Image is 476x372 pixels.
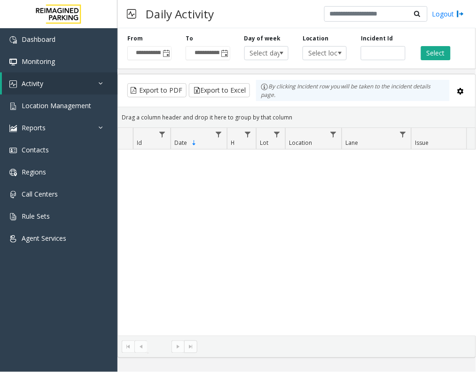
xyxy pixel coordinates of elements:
label: Day of week [244,34,281,43]
span: Regions [22,167,46,176]
span: Issue [415,139,429,147]
a: Activity [2,72,117,95]
span: Date [174,139,187,147]
img: 'icon' [9,58,17,66]
img: 'icon' [9,169,17,176]
span: Toggle popup [219,47,230,60]
a: Location Filter Menu [327,128,340,141]
span: Activity [22,79,43,88]
button: Select [421,46,451,60]
span: Location [289,139,312,147]
img: 'icon' [9,147,17,154]
div: Drag a column header and drop it here to group by that column [118,109,476,126]
span: Sortable [190,139,198,147]
img: logout [457,9,464,19]
button: Export to Excel [189,83,250,97]
span: Contacts [22,145,49,154]
a: Lot Filter Menu [271,128,283,141]
img: 'icon' [9,125,17,132]
img: 'icon' [9,103,17,110]
span: Reports [22,123,46,132]
a: H Filter Menu [242,128,254,141]
img: infoIcon.svg [261,83,268,91]
img: 'icon' [9,191,17,198]
span: Location Management [22,101,91,110]
img: 'icon' [9,213,17,221]
a: Lane Filter Menu [397,128,409,141]
span: H [231,139,235,147]
div: By clicking Incident row you will be taken to the incident details page. [256,80,450,101]
span: Lot [260,139,268,147]
span: Agent Services [22,234,66,243]
img: pageIcon [127,2,136,25]
span: Lane [345,139,358,147]
span: Toggle popup [161,47,171,60]
span: Monitoring [22,57,55,66]
img: 'icon' [9,235,17,243]
h3: Daily Activity [141,2,218,25]
label: To [186,34,193,43]
span: Select location... [303,47,338,60]
label: Incident Id [361,34,393,43]
label: Location [303,34,329,43]
a: Logout [432,9,464,19]
span: Select day... [245,47,280,60]
button: Export to PDF [127,83,187,97]
img: 'icon' [9,80,17,88]
div: Data table [118,128,476,336]
span: Dashboard [22,35,55,44]
span: Rule Sets [22,212,50,221]
img: 'icon' [9,36,17,44]
span: Call Centers [22,190,58,198]
label: From [127,34,143,43]
a: Date Filter Menu [212,128,225,141]
span: Id [137,139,142,147]
a: Id Filter Menu [156,128,169,141]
